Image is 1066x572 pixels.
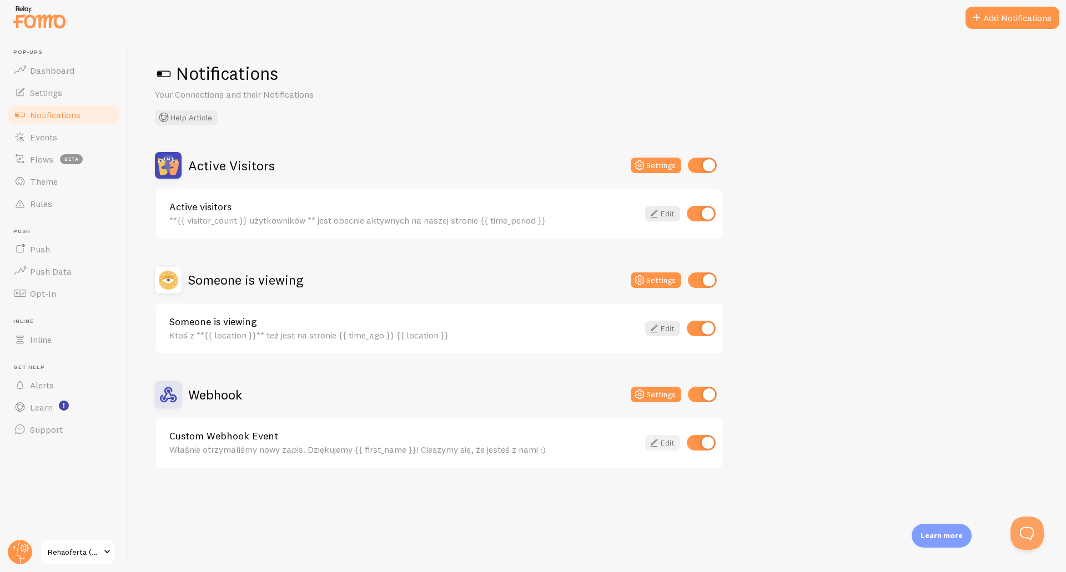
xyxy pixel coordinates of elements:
a: Custom Webhook Event [169,431,638,441]
img: Someone is viewing [155,267,182,293]
div: **{{ visitor_count }} użytkowników ** jest obecnie aktywnych na naszej stronie {{ time_period }} [169,215,638,225]
a: Alerts [7,374,121,396]
a: Rehaoferta (sila Natury Aku) [40,539,115,565]
h2: Webhook [188,386,242,403]
a: Settings [7,82,121,104]
button: Settings [631,387,681,402]
button: Settings [631,158,681,173]
h1: Notifications [155,62,1039,85]
span: Get Help [13,364,121,371]
span: Inline [30,334,52,345]
span: Learn [30,402,53,413]
span: Push [30,244,50,255]
a: Opt-In [7,282,121,305]
a: Inline [7,328,121,351]
span: Inline [13,318,121,325]
span: Pop-ups [13,49,121,56]
img: fomo-relay-logo-orange.svg [12,3,67,31]
span: Alerts [30,379,54,391]
iframe: Help Scout Beacon - Open [1010,517,1044,550]
a: Edit [645,206,680,221]
a: Learn [7,396,121,418]
div: Właśnie otrzymaliśmy nowy zapis. Dziękujemy {{ first_name }}! Cieszymy się, że jesteś z nami :) [169,444,638,454]
span: Support [30,424,63,435]
a: Flows beta [7,148,121,170]
svg: <p>Watch New Feature Tutorials!</p> [59,401,69,411]
img: Active Visitors [155,152,182,179]
span: Opt-In [30,288,56,299]
a: Theme [7,170,121,193]
a: Active visitors [169,202,638,212]
button: Help Article [155,110,218,125]
div: Learn more [912,524,972,548]
a: Support [7,418,121,441]
span: Push Data [30,266,72,277]
div: Ktoś z **{{ location }}** też jest na stronie {{ time_ago }} {{ location }} [169,330,638,340]
span: Dashboard [30,65,74,76]
p: Learn more [921,530,963,541]
span: Push [13,228,121,235]
span: Notifications [30,109,81,120]
a: Edit [645,435,680,450]
a: Edit [645,321,680,336]
span: beta [60,154,83,164]
h2: Active Visitors [188,157,275,174]
button: Settings [631,272,681,288]
a: Rules [7,193,121,215]
span: Theme [30,176,58,187]
a: Notifications [7,104,121,126]
h2: Someone is viewing [188,271,303,288]
a: Someone is viewing [169,317,638,327]
a: Push [7,238,121,260]
img: Webhook [155,381,182,408]
span: Rehaoferta (sila Natury Aku) [48,545,100,559]
span: Flows [30,154,53,165]
a: Events [7,126,121,148]
a: Push Data [7,260,121,282]
span: Rules [30,198,52,209]
span: Settings [30,87,62,98]
p: Your Connections and their Notifications [155,88,421,101]
span: Events [30,131,57,143]
a: Dashboard [7,59,121,82]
